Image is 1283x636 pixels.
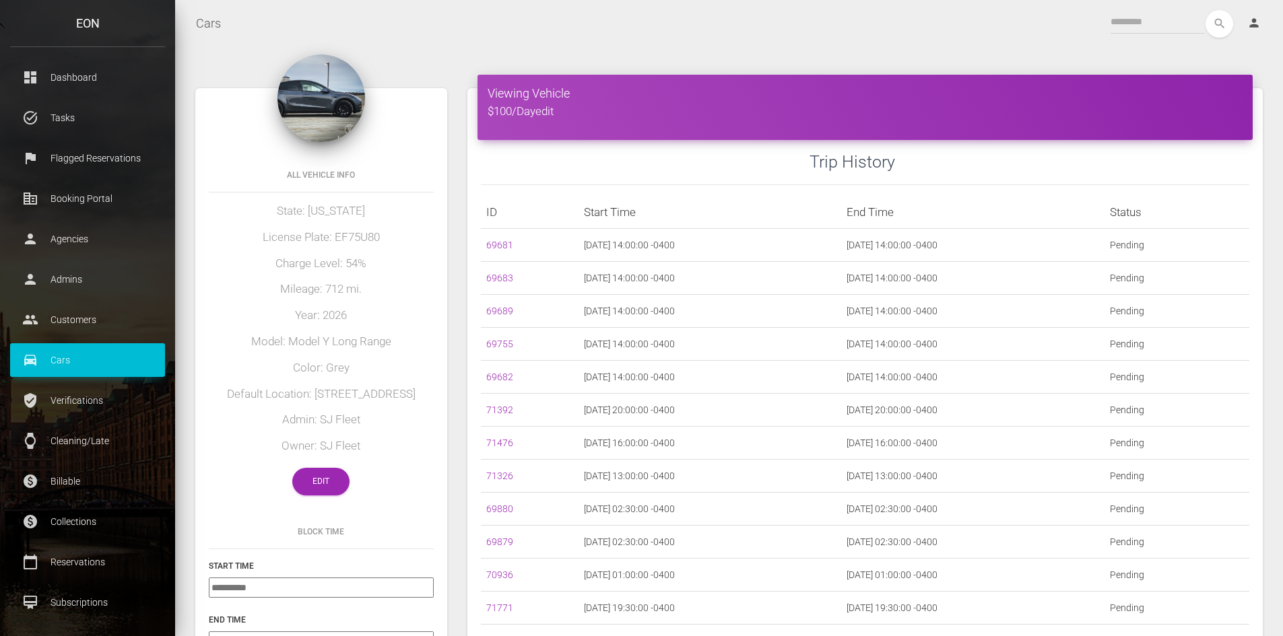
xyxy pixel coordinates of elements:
[486,306,513,316] a: 69689
[841,394,1105,427] td: [DATE] 20:00:00 -0400
[486,372,513,382] a: 69682
[841,196,1105,229] th: End Time
[841,328,1105,361] td: [DATE] 14:00:00 -0400
[1105,295,1249,328] td: Pending
[579,427,842,460] td: [DATE] 16:00:00 -0400
[209,412,434,428] h5: Admin: SJ Fleet
[579,196,842,229] th: Start Time
[20,350,155,370] p: Cars
[10,182,165,215] a: corporate_fare Booking Portal
[841,361,1105,394] td: [DATE] 14:00:00 -0400
[20,431,155,451] p: Cleaning/Late
[10,61,165,94] a: dashboard Dashboard
[20,67,155,87] p: Dashboard
[841,493,1105,526] td: [DATE] 02:30:00 -0400
[535,104,554,118] a: edit
[1105,262,1249,295] td: Pending
[486,602,513,613] a: 71771
[1105,526,1249,559] td: Pending
[486,273,513,283] a: 69683
[1105,460,1249,493] td: Pending
[20,592,155,612] p: Subscriptions
[10,545,165,579] a: calendar_today Reservations
[1105,361,1249,394] td: Pending
[10,384,165,417] a: verified_user Verifications
[1105,559,1249,592] td: Pending
[1247,16,1261,30] i: person
[209,438,434,454] h5: Owner: SJ Fleet
[579,361,842,394] td: [DATE] 14:00:00 -0400
[1105,592,1249,625] td: Pending
[1105,427,1249,460] td: Pending
[579,559,842,592] td: [DATE] 01:00:00 -0400
[209,526,434,538] h6: Block Time
[20,108,155,128] p: Tasks
[10,343,165,377] a: drive_eta Cars
[209,281,434,297] h5: Mileage: 712 mi.
[209,203,434,219] h5: State: [US_STATE]
[481,196,579,229] th: ID
[841,427,1105,460] td: [DATE] 16:00:00 -0400
[20,310,155,330] p: Customers
[841,460,1105,493] td: [DATE] 13:00:00 -0400
[20,552,155,572] p: Reservations
[10,101,165,135] a: task_alt Tasks
[486,404,513,415] a: 71392
[10,424,165,458] a: watch Cleaning/Late
[1105,394,1249,427] td: Pending
[579,262,842,295] td: [DATE] 14:00:00 -0400
[841,559,1105,592] td: [DATE] 01:00:00 -0400
[209,229,434,246] h5: License Plate: EF75U80
[841,229,1105,262] td: [DATE] 14:00:00 -0400
[579,526,842,559] td: [DATE] 02:30:00 -0400
[841,592,1105,625] td: [DATE] 19:30:00 -0400
[209,560,434,572] h6: Start Time
[20,188,155,209] p: Booking Portal
[292,468,350,495] a: Edit
[841,526,1105,559] td: [DATE] 02:30:00 -0400
[20,390,155,411] p: Verifications
[277,55,365,142] img: 251.png
[486,339,513,349] a: 69755
[579,394,842,427] td: [DATE] 20:00:00 -0400
[486,569,513,580] a: 70936
[20,148,155,168] p: Flagged Reservations
[579,460,842,493] td: [DATE] 13:00:00 -0400
[1105,229,1249,262] td: Pending
[20,229,155,249] p: Agencies
[1105,196,1249,229] th: Status
[209,386,434,402] h5: Default Location: [STREET_ADDRESS]
[579,328,842,361] td: [DATE] 14:00:00 -0400
[1105,493,1249,526] td: Pending
[209,334,434,350] h5: Model: Model Y Long Range
[209,308,434,324] h5: Year: 2026
[486,503,513,514] a: 69880
[209,169,434,181] h6: All Vehicle Info
[841,262,1105,295] td: [DATE] 14:00:00 -0400
[1105,328,1249,361] td: Pending
[10,303,165,337] a: people Customers
[209,614,434,626] h6: End Time
[1206,10,1233,38] button: search
[20,511,155,532] p: Collections
[579,295,842,328] td: [DATE] 14:00:00 -0400
[10,141,165,175] a: flag Flagged Reservations
[488,104,1243,120] h5: $100/Day
[20,471,155,491] p: Billable
[486,470,513,481] a: 71326
[488,85,1243,102] h4: Viewing Vehicle
[486,437,513,448] a: 71476
[209,360,434,376] h5: Color: Grey
[841,295,1105,328] td: [DATE] 14:00:00 -0400
[20,269,155,289] p: Admins
[10,505,165,538] a: paid Collections
[486,240,513,250] a: 69681
[10,222,165,256] a: person Agencies
[196,7,221,40] a: Cars
[10,464,165,498] a: paid Billable
[810,150,1249,174] h3: Trip History
[10,262,165,296] a: person Admins
[209,256,434,272] h5: Charge Level: 54%
[1237,10,1273,37] a: person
